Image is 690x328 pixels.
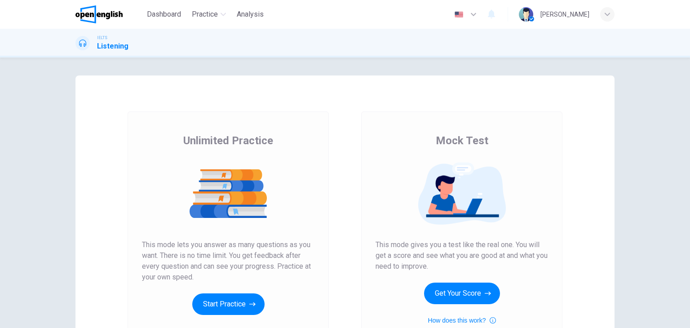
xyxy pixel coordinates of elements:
[233,6,267,22] button: Analysis
[147,9,181,20] span: Dashboard
[97,35,107,41] span: IELTS
[376,239,548,272] span: This mode gives you a test like the real one. You will get a score and see what you are good at a...
[188,6,230,22] button: Practice
[436,133,488,148] span: Mock Test
[453,11,464,18] img: en
[97,41,128,52] h1: Listening
[424,283,500,304] button: Get Your Score
[192,293,265,315] button: Start Practice
[75,5,143,23] a: OpenEnglish logo
[519,7,533,22] img: Profile picture
[237,9,264,20] span: Analysis
[428,315,495,326] button: How does this work?
[75,5,123,23] img: OpenEnglish logo
[142,239,314,283] span: This mode lets you answer as many questions as you want. There is no time limit. You get feedback...
[183,133,273,148] span: Unlimited Practice
[192,9,218,20] span: Practice
[143,6,185,22] button: Dashboard
[540,9,589,20] div: [PERSON_NAME]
